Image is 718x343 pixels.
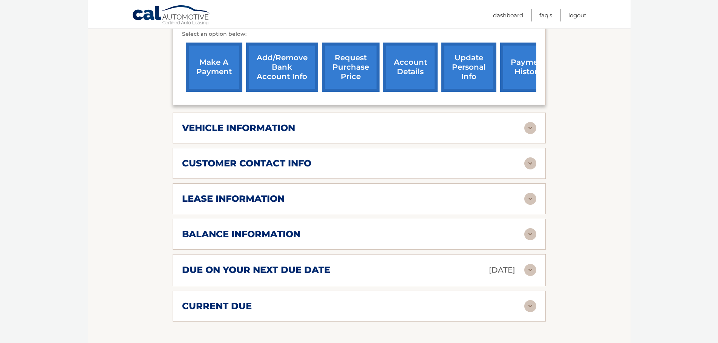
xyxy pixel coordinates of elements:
h2: customer contact info [182,158,311,169]
a: Add/Remove bank account info [246,43,318,92]
h2: vehicle information [182,122,295,134]
a: payment history [500,43,557,92]
img: accordion-rest.svg [524,228,536,240]
h2: due on your next due date [182,264,330,276]
h2: balance information [182,229,300,240]
h2: lease information [182,193,285,204]
a: Dashboard [493,9,523,21]
p: Select an option below: [182,30,536,39]
a: FAQ's [539,9,552,21]
img: accordion-rest.svg [524,300,536,312]
img: accordion-rest.svg [524,122,536,134]
img: accordion-rest.svg [524,157,536,169]
img: accordion-rest.svg [524,264,536,276]
p: [DATE] [489,264,515,277]
a: update personal info [441,43,496,92]
a: Logout [568,9,586,21]
h2: current due [182,300,252,312]
a: make a payment [186,43,242,92]
a: account details [383,43,438,92]
a: Cal Automotive [132,5,211,27]
a: request purchase price [322,43,380,92]
img: accordion-rest.svg [524,193,536,205]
